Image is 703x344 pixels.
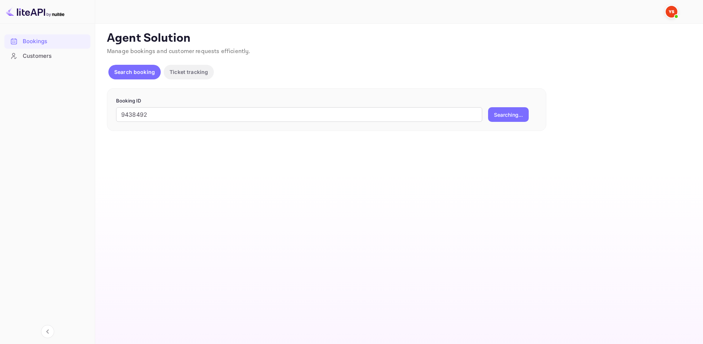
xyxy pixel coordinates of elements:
button: Searching... [488,107,529,122]
p: Agent Solution [107,31,690,46]
span: Manage bookings and customer requests efficiently. [107,48,250,55]
div: Customers [23,52,87,60]
img: Yandex Support [666,6,677,18]
p: Search booking [114,68,155,76]
img: LiteAPI logo [6,6,64,18]
div: Bookings [4,34,90,49]
p: Booking ID [116,97,537,105]
p: Ticket tracking [170,68,208,76]
input: Enter Booking ID (e.g., 63782194) [116,107,482,122]
div: Bookings [23,37,87,46]
a: Bookings [4,34,90,48]
button: Collapse navigation [41,325,54,338]
a: Customers [4,49,90,63]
